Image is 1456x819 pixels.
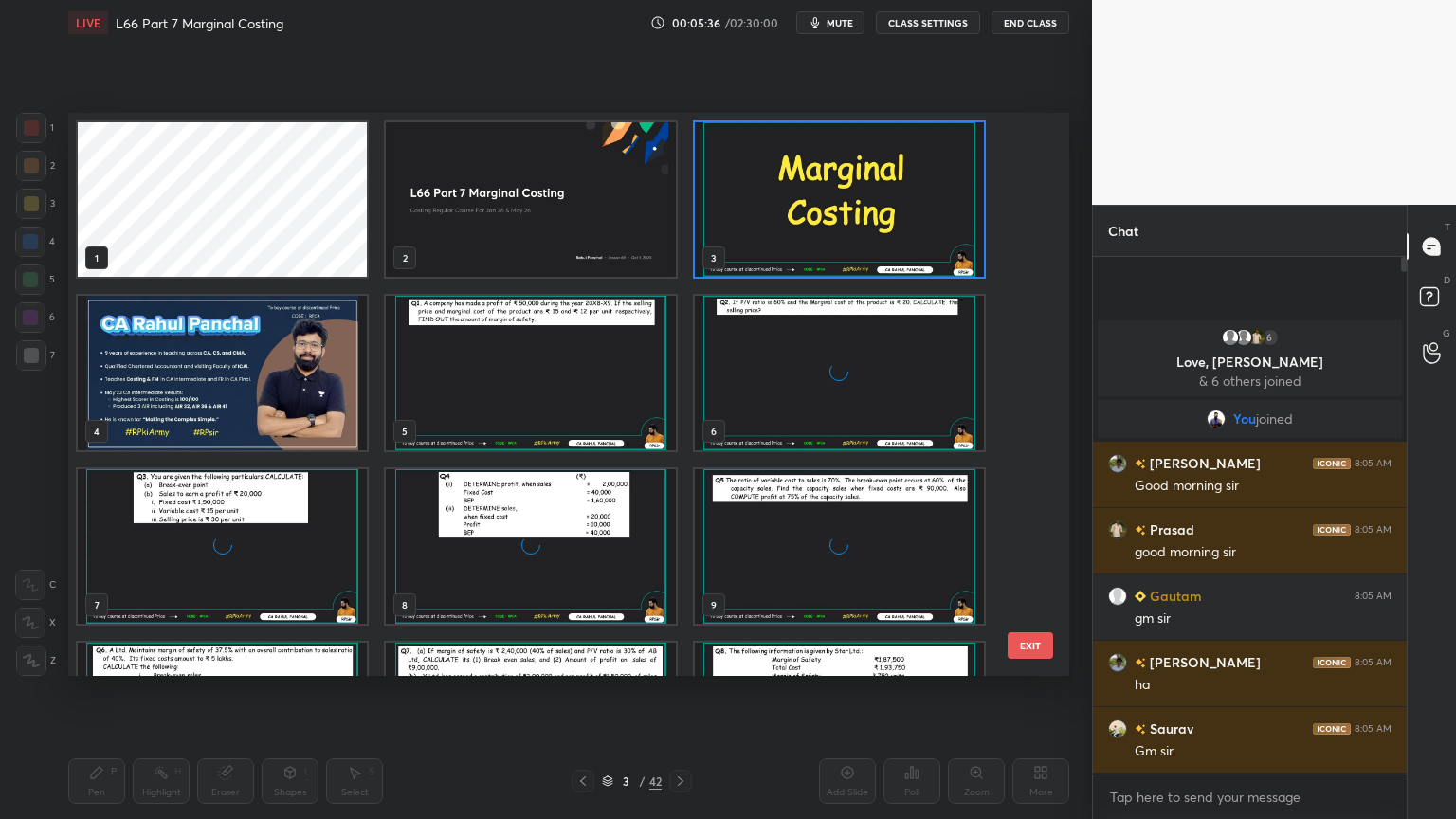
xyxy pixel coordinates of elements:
[1313,524,1351,536] img: iconic-dark.1390631f.png
[1355,723,1392,735] div: 8:05 AM
[1135,676,1392,695] div: ha
[1108,719,1127,738] img: 169c77b010ca4b2cbc3f9a3b6691949e.jpg
[15,570,56,600] div: C
[1234,328,1253,347] img: default.png
[1108,454,1127,473] img: bc10e828d5cc4913bf45b3c1c90e7052.jpg
[1355,458,1392,469] div: 8:05 AM
[876,11,980,34] button: CLASS SETTINGS
[15,227,55,257] div: 4
[1146,719,1193,738] h6: Saurav
[1146,586,1202,606] h6: Gautam
[1313,723,1351,735] img: iconic-dark.1390631f.png
[1135,525,1146,536] img: no-rating-badge.077c3623.svg
[1146,652,1261,672] h6: [PERSON_NAME]
[16,151,55,181] div: 2
[1233,411,1256,427] span: You
[1355,524,1392,536] div: 8:05 AM
[16,340,55,371] div: 7
[640,775,646,787] div: /
[1146,453,1261,473] h6: [PERSON_NAME]
[1108,520,1127,539] img: 057d39644fc24ec5a0e7dadb9b8cee73.None
[1135,477,1392,496] div: Good morning sir
[1355,591,1392,602] div: 8:05 AM
[649,773,662,790] div: 42
[386,296,675,450] img: 1759286078S3JFEP.pdf
[1261,328,1280,347] div: 6
[1093,317,1407,773] div: grid
[992,11,1069,34] button: End Class
[386,122,675,277] img: 134f1a38-9e6f-11f0-b4d8-ca7c599eabdd.jpg
[1135,658,1146,668] img: no-rating-badge.077c3623.svg
[16,113,54,143] div: 1
[827,16,853,29] span: mute
[1008,632,1053,659] button: EXIT
[617,775,636,787] div: 3
[1355,657,1392,668] div: 8:05 AM
[1146,519,1194,539] h6: Prasad
[68,113,1036,676] div: grid
[1109,355,1391,370] p: Love, [PERSON_NAME]
[1443,326,1450,340] p: G
[1313,458,1351,469] img: iconic-dark.1390631f.png
[1093,206,1154,256] p: Chat
[15,264,55,295] div: 5
[1135,543,1392,562] div: good morning sir
[1256,411,1293,427] span: joined
[1135,610,1392,628] div: gm sir
[68,11,108,34] div: LIVE
[15,302,55,333] div: 6
[1207,409,1226,428] img: 78d879e9ade943c4a63fa74a256d960a.jpg
[1135,742,1392,761] div: Gm sir
[1247,328,1266,347] img: 057d39644fc24ec5a0e7dadb9b8cee73.None
[116,14,283,32] h4: L66 Part 7 Marginal Costing
[15,608,56,638] div: X
[1444,273,1450,287] p: D
[796,11,864,34] button: mute
[1445,220,1450,234] p: T
[1135,459,1146,469] img: no-rating-badge.077c3623.svg
[16,646,56,676] div: Z
[1135,724,1146,735] img: no-rating-badge.077c3623.svg
[1108,587,1127,606] img: ee0d6f3888534c3aa58af37baf679221.jpg
[16,189,55,219] div: 3
[78,296,367,450] img: 1759286078S3JFEP.pdf
[1108,653,1127,672] img: bc10e828d5cc4913bf45b3c1c90e7052.jpg
[1313,657,1351,668] img: iconic-dark.1390631f.png
[1135,591,1146,602] img: Learner_Badge_beginner_1_8b307cf2a0.svg
[1109,373,1391,389] p: & 6 others joined
[1221,328,1240,347] img: default.png
[695,122,984,277] img: 1759286078S3JFEP.pdf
